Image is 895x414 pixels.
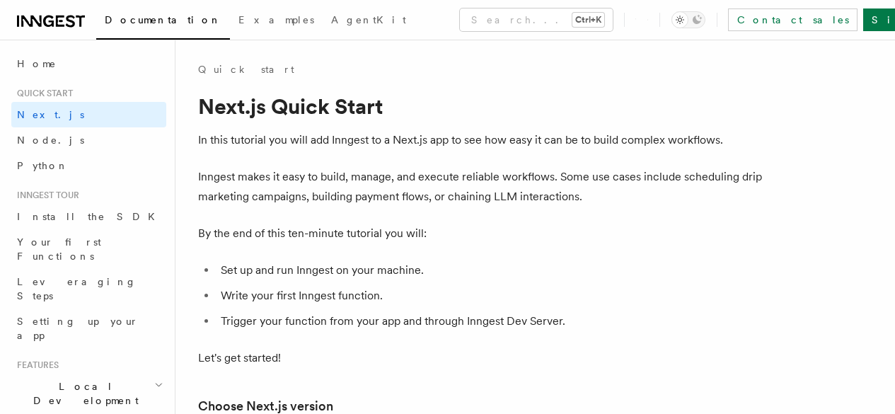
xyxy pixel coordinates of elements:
button: Search...Ctrl+K [460,8,613,31]
li: Write your first Inngest function. [216,286,764,306]
span: AgentKit [331,14,406,25]
span: Documentation [105,14,221,25]
span: Local Development [11,379,154,408]
kbd: Ctrl+K [572,13,604,27]
span: Features [11,360,59,371]
p: By the end of this ten-minute tutorial you will: [198,224,764,243]
span: Install the SDK [17,211,163,222]
h1: Next.js Quick Start [198,93,764,119]
span: Node.js [17,134,84,146]
button: Toggle dark mode [671,11,705,28]
span: Inngest tour [11,190,79,201]
button: Local Development [11,374,166,413]
a: Leveraging Steps [11,269,166,309]
a: Contact sales [728,8,858,31]
a: Next.js [11,102,166,127]
p: Let's get started! [198,348,764,368]
p: In this tutorial you will add Inngest to a Next.js app to see how easy it can be to build complex... [198,130,764,150]
span: Next.js [17,109,84,120]
a: Setting up your app [11,309,166,348]
a: AgentKit [323,4,415,38]
span: Home [17,57,57,71]
span: Examples [238,14,314,25]
a: Examples [230,4,323,38]
span: Setting up your app [17,316,139,341]
span: Python [17,160,69,171]
a: Home [11,51,166,76]
span: Your first Functions [17,236,101,262]
a: Your first Functions [11,229,166,269]
a: Quick start [198,62,294,76]
p: Inngest makes it easy to build, manage, and execute reliable workflows. Some use cases include sc... [198,167,764,207]
a: Python [11,153,166,178]
span: Quick start [11,88,73,99]
a: Documentation [96,4,230,40]
a: Node.js [11,127,166,153]
a: Install the SDK [11,204,166,229]
span: Leveraging Steps [17,276,137,301]
li: Set up and run Inngest on your machine. [216,260,764,280]
li: Trigger your function from your app and through Inngest Dev Server. [216,311,764,331]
